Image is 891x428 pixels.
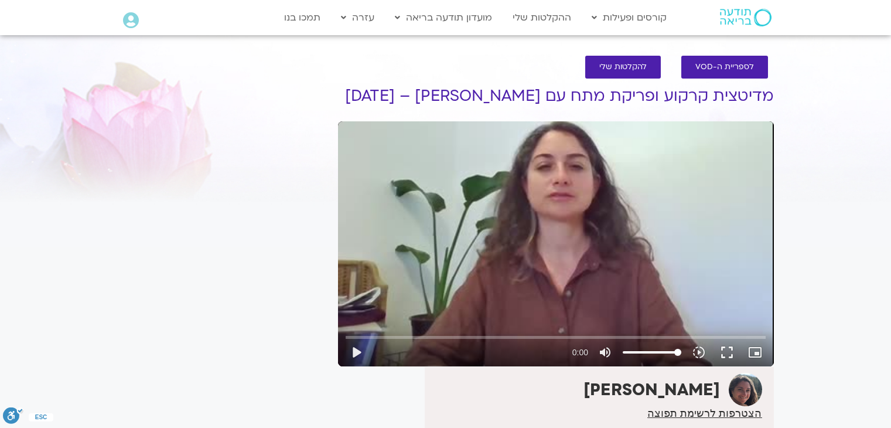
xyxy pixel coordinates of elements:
span: להקלטות שלי [599,63,647,72]
h1: מדיטצית קרקוע ופריקת מתח עם [PERSON_NAME] – [DATE] [338,87,774,105]
strong: [PERSON_NAME] [583,379,720,401]
a: הצטרפות לרשימת תפוצה [647,408,762,419]
img: קרן גל [729,373,762,406]
a: מועדון תודעה בריאה [389,6,498,29]
img: תודעה בריאה [720,9,771,26]
a: ההקלטות שלי [507,6,577,29]
a: עזרה [335,6,380,29]
a: תמכו בנו [278,6,326,29]
span: לספריית ה-VOD [695,63,754,72]
a: להקלטות שלי [585,56,661,79]
a: קורסים ופעילות [586,6,672,29]
a: לספריית ה-VOD [681,56,768,79]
